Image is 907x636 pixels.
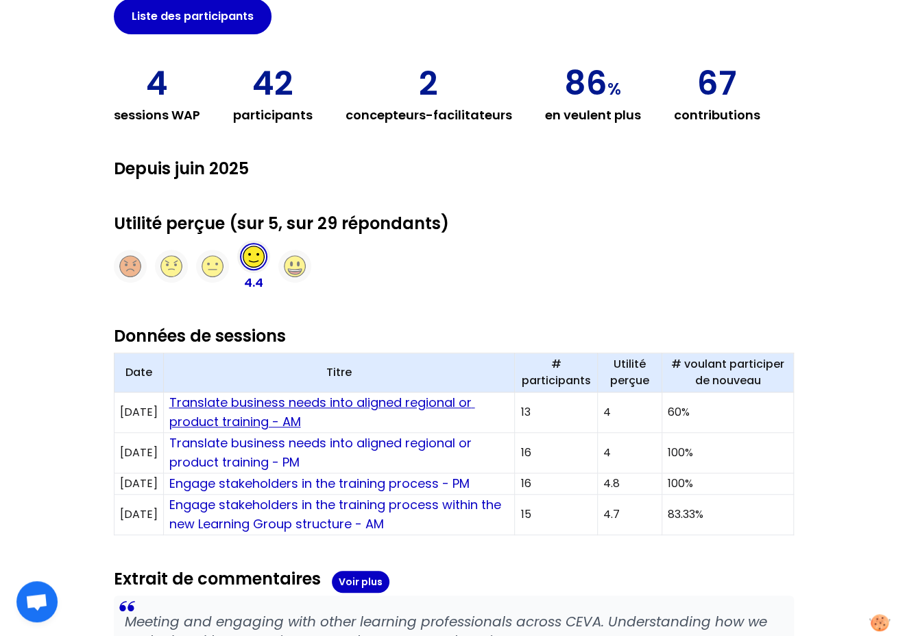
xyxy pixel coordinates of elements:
td: 4.8 [597,473,662,495]
td: 4 [597,433,662,473]
td: [DATE] [114,433,163,473]
h3: participants [233,106,313,125]
h3: concepteurs-facilitateurs [346,106,512,125]
th: # participants [515,353,598,392]
td: 83.33% [662,495,793,535]
h3: en veulent plus [545,106,641,125]
p: 2 [419,67,438,100]
a: Translate business needs into aligned regional or product training - AM [169,394,475,430]
div: Ouvrir le chat [16,581,58,622]
h3: sessions WAP [114,106,200,125]
th: Utilité perçue [597,353,662,392]
th: Date [114,353,163,392]
h2: Données de sessions [114,325,794,347]
a: Engage stakeholders in the training process - PM [169,475,470,492]
a: Translate business needs into aligned regional or product training - PM [169,434,475,471]
p: 4 [146,67,168,100]
button: Voir plus [332,571,389,593]
h3: contributions [674,106,760,125]
span: % [607,78,621,100]
th: # voulant participer de nouveau [662,353,793,392]
th: Titre [163,353,515,392]
td: 4.7 [597,495,662,535]
td: 4 [597,392,662,433]
p: 42 [252,67,293,100]
td: 16 [515,473,598,495]
p: 4.4 [244,273,263,292]
h2: Depuis juin 2025 [114,158,794,180]
td: [DATE] [114,473,163,495]
td: 60% [662,392,793,433]
td: [DATE] [114,392,163,433]
td: 16 [515,433,598,473]
td: 100% [662,473,793,495]
a: Engage stakeholders in the training process within the new Learning Group structure - AM [169,496,505,532]
p: 86 [564,67,621,100]
h2: Utilité perçue (sur 5, sur 29 répondants) [114,213,794,235]
td: 15 [515,495,598,535]
td: 13 [515,392,598,433]
p: 67 [697,67,736,100]
td: [DATE] [114,495,163,535]
h2: Extrait de commentaires [114,568,321,590]
td: 100% [662,433,793,473]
